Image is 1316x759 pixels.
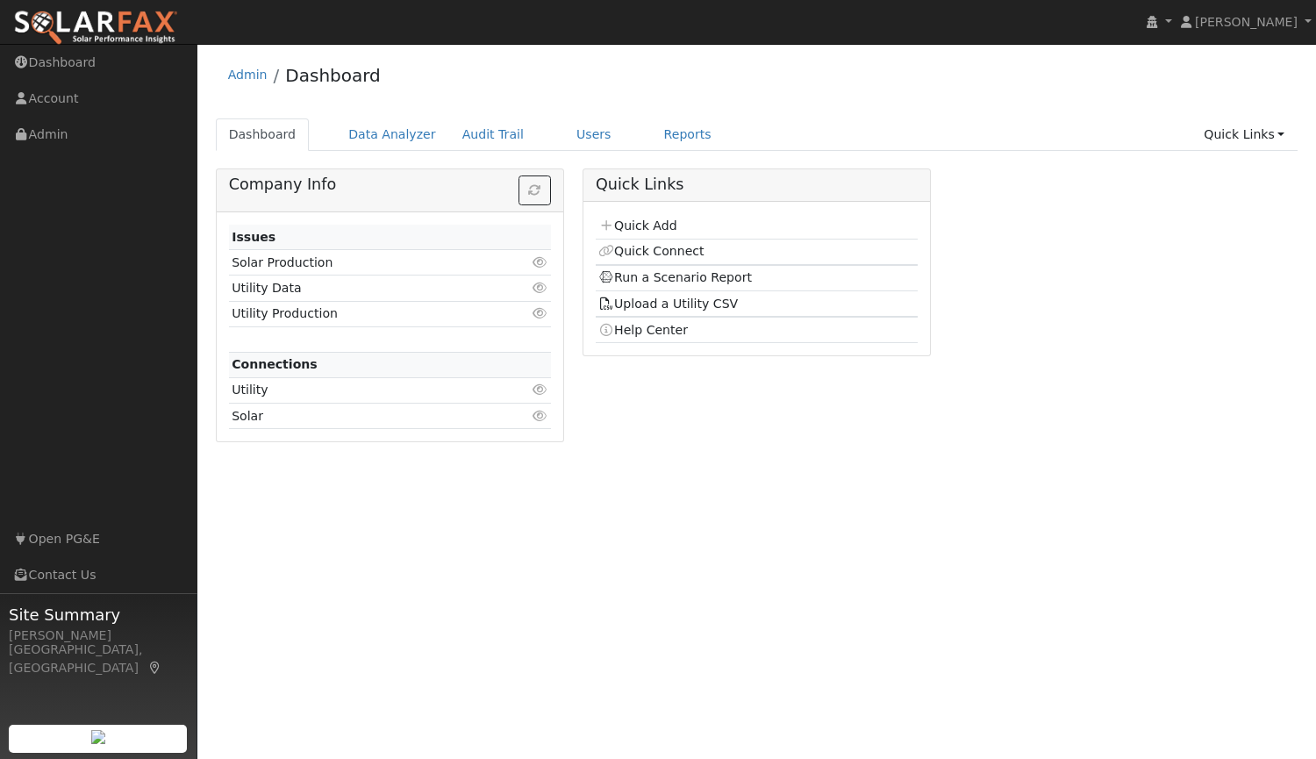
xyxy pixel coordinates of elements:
strong: Issues [232,230,275,244]
i: Click to view [533,383,548,396]
a: Help Center [598,323,688,337]
a: Audit Trail [449,118,537,151]
img: SolarFax [13,10,178,47]
i: Click to view [533,256,548,269]
a: Quick Connect [598,244,704,258]
strong: Connections [232,357,318,371]
a: Upload a Utility CSV [598,297,738,311]
td: Solar Production [229,250,499,276]
div: [PERSON_NAME] [9,627,188,645]
td: Solar [229,404,499,429]
td: Utility [229,377,499,403]
i: Click to view [533,410,548,422]
td: Utility Data [229,276,499,301]
a: Dashboard [216,118,310,151]
a: Users [563,118,625,151]
td: Utility Production [229,301,499,326]
div: [GEOGRAPHIC_DATA], [GEOGRAPHIC_DATA] [9,641,188,677]
a: Quick Links [1191,118,1298,151]
a: Admin [228,68,268,82]
span: [PERSON_NAME] [1195,15,1298,29]
img: retrieve [91,730,105,744]
a: Data Analyzer [335,118,449,151]
a: Dashboard [285,65,381,86]
i: Click to view [533,307,548,319]
a: Map [147,661,163,675]
a: Reports [651,118,725,151]
span: Site Summary [9,603,188,627]
h5: Quick Links [596,175,918,194]
a: Run a Scenario Report [598,270,752,284]
a: Quick Add [598,218,676,233]
i: Click to view [533,282,548,294]
h5: Company Info [229,175,551,194]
